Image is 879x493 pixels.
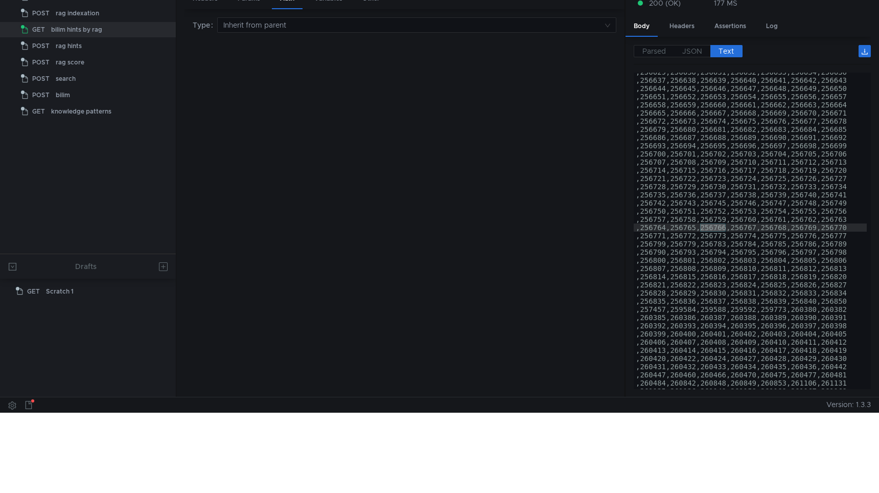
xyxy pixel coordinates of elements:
[719,47,734,56] span: Text
[32,22,45,37] span: GET
[32,71,50,86] span: POST
[32,87,50,103] span: POST
[682,47,702,56] span: JSON
[32,38,50,54] span: POST
[27,284,40,299] span: GET
[32,55,50,70] span: POST
[51,104,111,119] div: knowledge patterns
[56,87,70,103] div: bilim
[75,260,97,273] div: Drafts
[32,6,50,21] span: POST
[56,55,84,70] div: rag score
[661,17,703,36] div: Headers
[56,38,82,54] div: rag hints
[706,17,754,36] div: Assertions
[56,6,99,21] div: rag indexation
[32,104,45,119] span: GET
[193,17,217,33] label: Type
[56,71,76,86] div: search
[642,47,666,56] span: Parsed
[46,284,74,299] div: Scratch 1
[626,17,658,37] div: Body
[826,397,871,412] span: Version: 1.3.3
[758,17,786,36] div: Log
[51,22,102,37] div: bilim hints by rag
